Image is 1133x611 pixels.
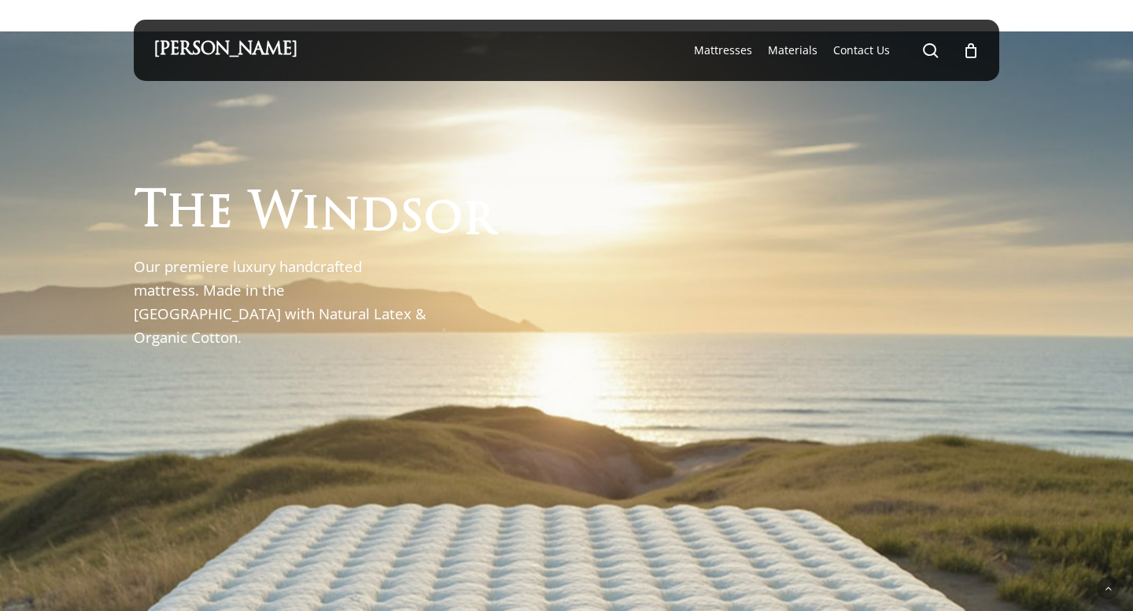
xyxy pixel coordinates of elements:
[463,197,496,245] span: r
[833,42,890,58] a: Contact Us
[399,194,424,242] span: s
[962,42,980,59] a: Cart
[768,42,817,57] span: Materials
[167,190,207,237] span: h
[134,255,429,349] p: Our premiere luxury handcrafted mattress. Made in the [GEOGRAPHIC_DATA] with Natural Latex & Orga...
[424,196,463,244] span: o
[153,42,297,59] a: [PERSON_NAME]
[768,42,817,58] a: Materials
[134,190,167,237] span: T
[1097,577,1120,600] a: Back to top
[694,42,752,57] span: Mattresses
[360,193,399,241] span: d
[207,190,233,238] span: e
[301,192,320,240] span: i
[320,193,360,241] span: n
[694,42,752,58] a: Mattresses
[249,191,301,239] span: W
[134,188,496,236] h1: The Windsor
[686,20,980,81] nav: Main Menu
[833,42,890,57] span: Contact Us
